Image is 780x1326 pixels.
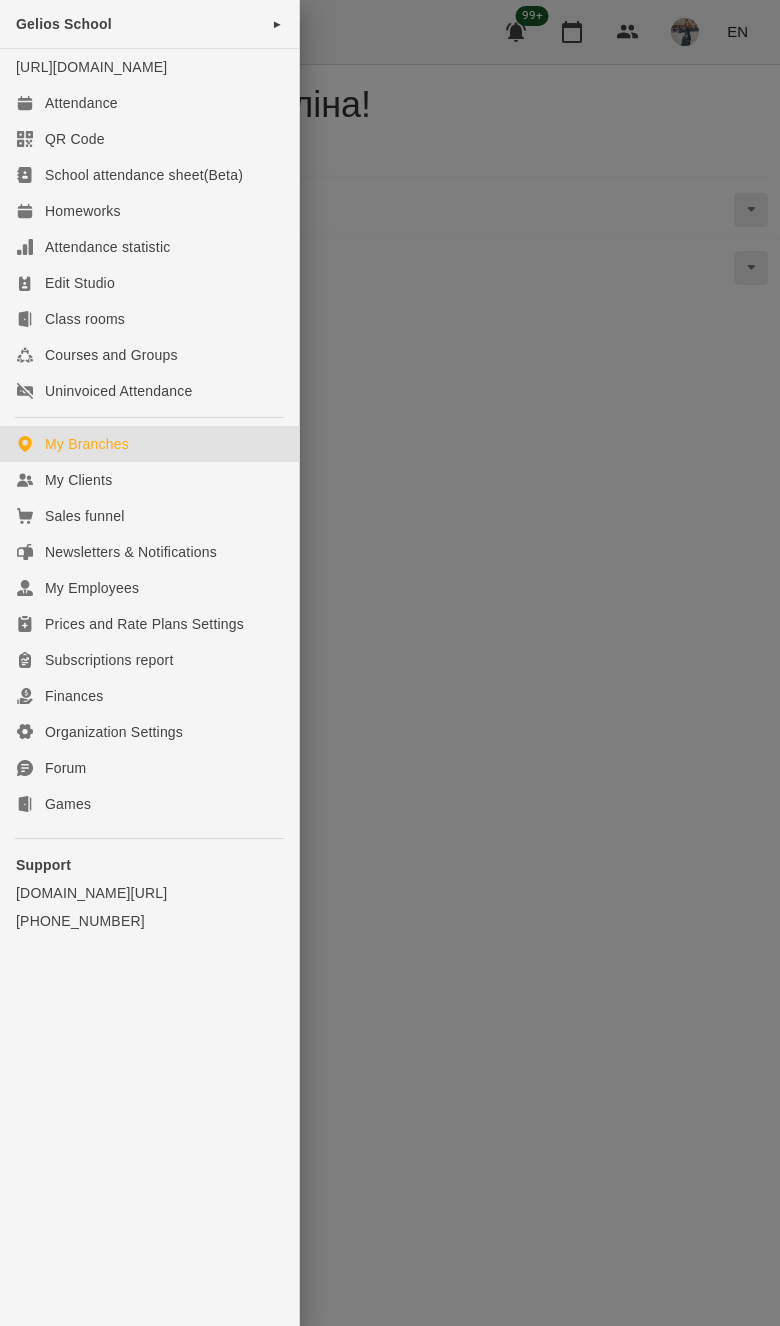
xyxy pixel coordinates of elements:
div: Newsletters & Notifications [45,542,217,562]
div: Homeworks [45,201,121,221]
div: Subscriptions report [45,650,174,670]
p: Support [16,855,283,875]
div: QR Code [45,129,105,149]
div: My Employees [45,578,139,598]
span: ► [272,16,283,32]
div: Organization Settings [45,722,183,742]
div: School attendance sheet(Beta) [45,165,243,185]
div: Prices and Rate Plans Settings [45,614,244,634]
a: [DOMAIN_NAME][URL] [16,883,283,903]
div: Class rooms [45,309,125,329]
div: Uninvoiced Attendance [45,381,192,401]
div: Games [45,794,91,814]
a: [PHONE_NUMBER] [16,911,283,931]
div: Courses and Groups [45,345,178,365]
div: My Branches [45,434,129,454]
a: [URL][DOMAIN_NAME] [16,59,167,75]
div: Sales funnel [45,506,124,526]
div: Finances [45,686,103,706]
div: Attendance statistic [45,237,170,257]
span: Gelios School [16,16,112,32]
div: Edit Studio [45,273,115,293]
div: Forum [45,758,86,778]
div: My Clients [45,470,112,490]
div: Attendance [45,93,118,113]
